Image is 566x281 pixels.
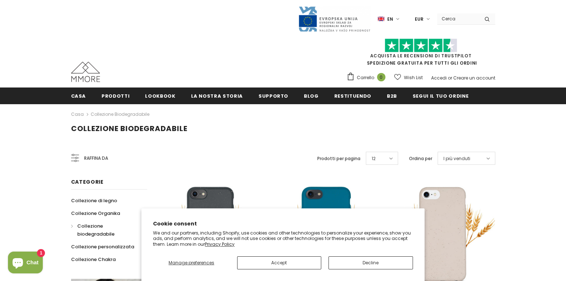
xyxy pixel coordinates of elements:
[71,62,100,82] img: Casi MMORE
[191,93,243,99] span: La nostra storia
[153,220,413,228] h2: Cookie consent
[71,123,187,134] span: Collezione biodegradabile
[370,53,472,59] a: Acquista le recensioni di TrustPilot
[71,220,139,240] a: Collezione biodegradabile
[329,256,413,269] button: Decline
[205,241,235,247] a: Privacy Policy
[71,87,86,104] a: Casa
[409,155,432,162] label: Ordina per
[71,256,116,263] span: Collezione Chakra
[377,73,385,81] span: 0
[334,93,371,99] span: Restituendo
[298,16,371,22] a: Javni Razpis
[71,207,120,220] a: Collezione Organika
[71,178,104,186] span: Categorie
[71,210,120,217] span: Collezione Organika
[102,87,129,104] a: Prodotti
[304,87,319,104] a: Blog
[91,111,149,117] a: Collezione biodegradabile
[385,38,457,53] img: Fidati di Pilot Stars
[259,87,288,104] a: supporto
[237,256,322,269] button: Accept
[259,93,288,99] span: supporto
[387,87,397,104] a: B2B
[448,75,452,81] span: or
[84,154,108,162] span: Raffina da
[334,87,371,104] a: Restituendo
[102,93,129,99] span: Prodotti
[317,155,360,162] label: Prodotti per pagina
[71,93,86,99] span: Casa
[145,87,175,104] a: Lookbook
[413,93,468,99] span: Segui il tuo ordine
[71,243,134,250] span: Collezione personalizzata
[413,87,468,104] a: Segui il tuo ordine
[387,93,397,99] span: B2B
[169,260,214,266] span: Manage preferences
[153,256,230,269] button: Manage preferences
[145,93,175,99] span: Lookbook
[304,93,319,99] span: Blog
[347,72,389,83] a: Carrello 0
[71,194,117,207] a: Collezione di legno
[415,16,424,23] span: EUR
[6,252,45,275] inbox-online-store-chat: Shopify online store chat
[347,42,495,66] span: SPEDIZIONE GRATUITA PER TUTTI GLI ORDINI
[431,75,447,81] a: Accedi
[71,240,134,253] a: Collezione personalizzata
[191,87,243,104] a: La nostra storia
[443,155,470,162] span: I più venduti
[71,110,84,119] a: Casa
[387,16,393,23] span: en
[153,230,413,247] p: We and our partners, including Shopify, use cookies and other technologies to personalize your ex...
[437,13,479,24] input: Search Site
[77,223,115,237] span: Collezione biodegradabile
[372,155,376,162] span: 12
[394,71,423,84] a: Wish List
[71,197,117,204] span: Collezione di legno
[453,75,495,81] a: Creare un account
[357,74,374,81] span: Carrello
[404,74,423,81] span: Wish List
[378,16,384,22] img: i-lang-1.png
[298,6,371,32] img: Javni Razpis
[71,253,116,266] a: Collezione Chakra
